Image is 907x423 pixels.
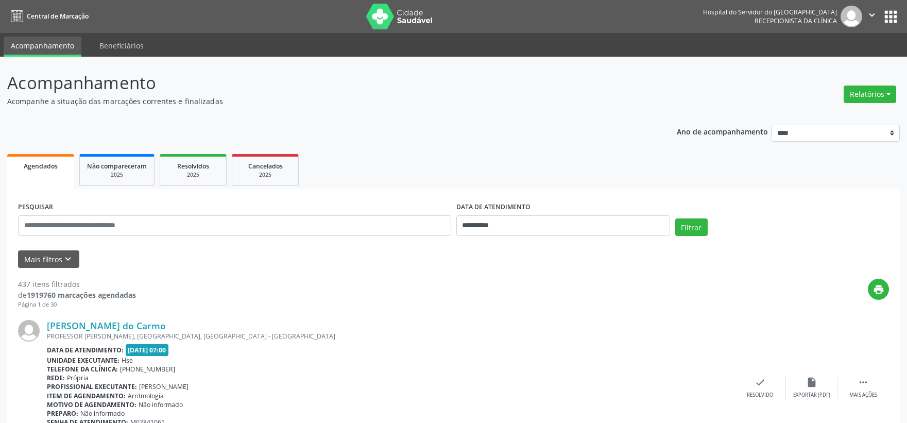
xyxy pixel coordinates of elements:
i: keyboard_arrow_down [62,253,74,265]
span: Cancelados [248,162,283,171]
div: Mais ações [849,392,877,399]
button: apps [882,8,900,26]
strong: 1919760 marcações agendadas [27,290,136,300]
b: Preparo: [47,409,78,418]
button: Mais filtroskeyboard_arrow_down [18,250,79,268]
div: Exportar (PDF) [793,392,830,399]
span: Não compareceram [87,162,147,171]
div: 2025 [239,171,291,179]
span: Própria [67,374,89,382]
b: Data de atendimento: [47,346,124,354]
span: Não informado [80,409,125,418]
span: Central de Marcação [27,12,89,21]
i:  [858,377,869,388]
b: Rede: [47,374,65,382]
p: Ano de acompanhamento [677,125,768,138]
button: Filtrar [675,218,708,236]
i: check [755,377,766,388]
a: Acompanhamento [4,37,81,57]
label: PESQUISAR [18,199,53,215]
div: Hospital do Servidor do [GEOGRAPHIC_DATA] [703,8,837,16]
i:  [866,9,878,21]
span: [PHONE_NUMBER] [120,365,175,374]
div: de [18,290,136,300]
b: Unidade executante: [47,356,119,365]
span: Não informado [139,400,183,409]
i: print [873,284,884,295]
img: img [18,320,40,342]
div: Resolvido [747,392,773,399]
span: Recepcionista da clínica [755,16,837,25]
div: Página 1 de 30 [18,300,136,309]
div: PROFESSOR [PERSON_NAME], [GEOGRAPHIC_DATA], [GEOGRAPHIC_DATA] - [GEOGRAPHIC_DATA] [47,332,734,341]
b: Item de agendamento: [47,392,126,400]
p: Acompanhamento [7,70,632,96]
span: Agendados [24,162,58,171]
button: Relatórios [844,86,896,103]
b: Motivo de agendamento: [47,400,136,409]
span: [DATE] 07:00 [126,344,169,356]
div: 2025 [167,171,219,179]
button: print [868,279,889,300]
div: 437 itens filtrados [18,279,136,290]
b: Profissional executante: [47,382,137,391]
span: Resolvidos [177,162,209,171]
div: 2025 [87,171,147,179]
span: Arritmologia [128,392,164,400]
i: insert_drive_file [806,377,817,388]
a: Central de Marcação [7,8,89,25]
img: img [841,6,862,27]
a: [PERSON_NAME] do Carmo [47,320,166,331]
span: [PERSON_NAME] [139,382,189,391]
p: Acompanhe a situação das marcações correntes e finalizadas [7,96,632,107]
button:  [862,6,882,27]
label: DATA DE ATENDIMENTO [456,199,530,215]
span: Hse [122,356,133,365]
b: Telefone da clínica: [47,365,118,374]
a: Beneficiários [92,37,151,55]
